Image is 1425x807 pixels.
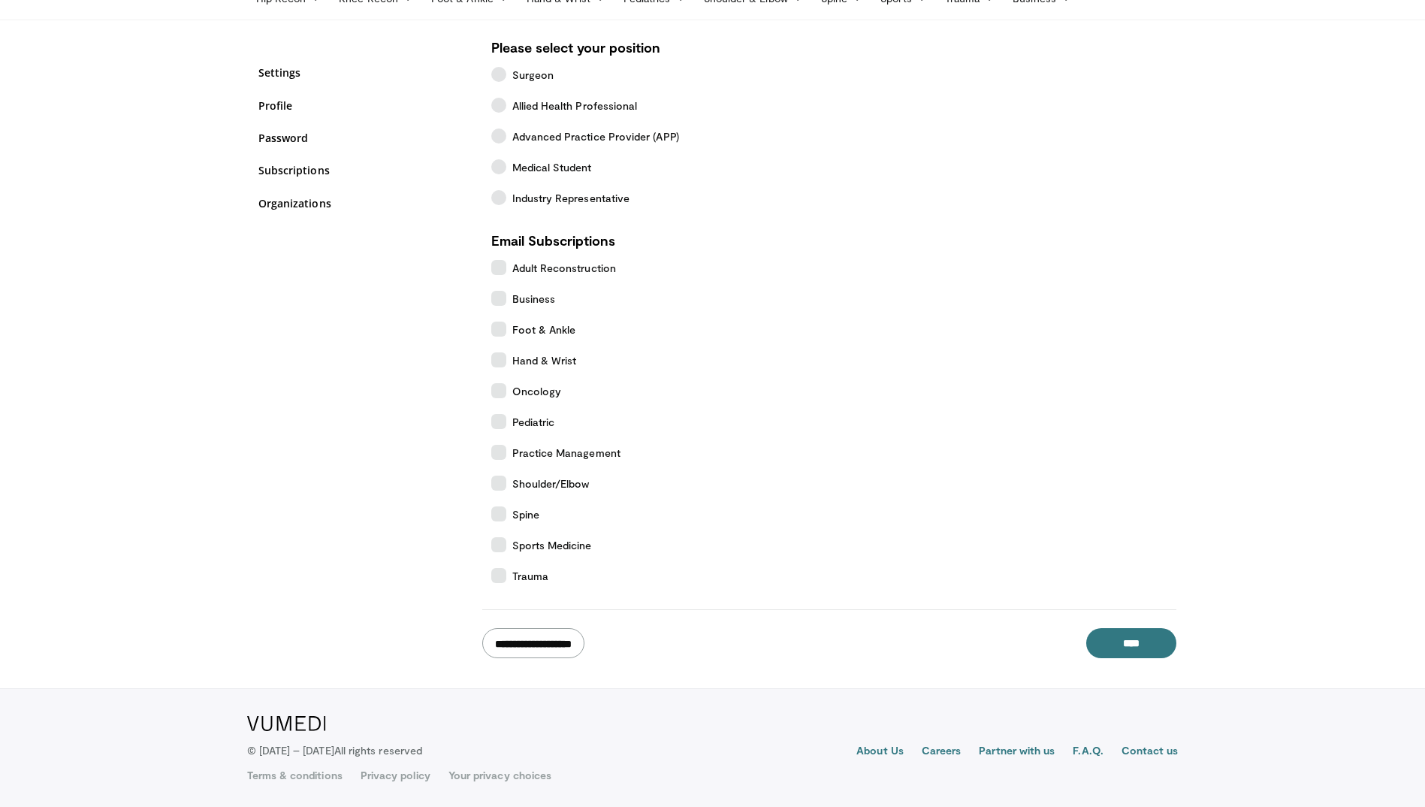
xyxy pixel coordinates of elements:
[512,383,562,399] span: Oncology
[361,768,430,783] a: Privacy policy
[512,260,616,276] span: Adult Reconstruction
[979,743,1055,761] a: Partner with us
[856,743,904,761] a: About Us
[247,768,343,783] a: Terms & conditions
[258,65,469,80] a: Settings
[512,98,638,113] span: Allied Health Professional
[512,414,555,430] span: Pediatric
[512,352,577,368] span: Hand & Wrist
[258,162,469,178] a: Subscriptions
[512,67,554,83] span: Surgeon
[247,743,423,758] p: © [DATE] – [DATE]
[258,195,469,211] a: Organizations
[258,130,469,146] a: Password
[512,476,590,491] span: Shoulder/Elbow
[334,744,422,757] span: All rights reserved
[512,506,539,522] span: Spine
[512,291,556,307] span: Business
[512,159,592,175] span: Medical Student
[512,322,576,337] span: Foot & Ankle
[448,768,551,783] a: Your privacy choices
[512,537,592,553] span: Sports Medicine
[1122,743,1179,761] a: Contact us
[258,98,469,113] a: Profile
[512,128,679,144] span: Advanced Practice Provider (APP)
[512,445,620,461] span: Practice Management
[512,568,548,584] span: Trauma
[491,232,615,249] strong: Email Subscriptions
[247,716,326,731] img: VuMedi Logo
[922,743,962,761] a: Careers
[491,39,660,56] strong: Please select your position
[1073,743,1103,761] a: F.A.Q.
[512,190,630,206] span: Industry Representative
